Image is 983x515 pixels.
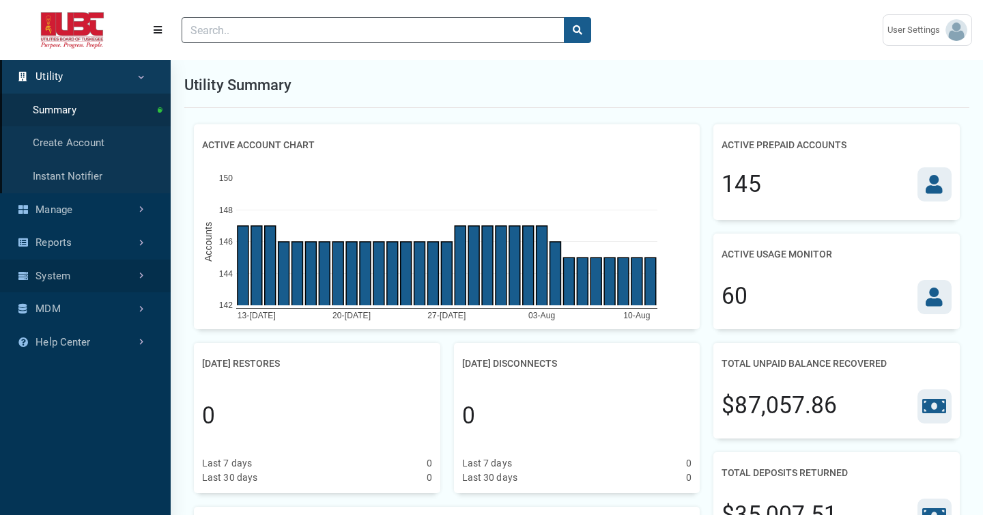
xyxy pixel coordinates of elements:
[145,18,171,42] button: Menu
[184,74,292,96] h1: Utility Summary
[722,351,887,376] h2: Total Unpaid Balance Recovered
[202,399,215,433] div: 0
[564,17,591,43] button: search
[427,471,432,485] div: 0
[686,471,692,485] div: 0
[462,456,512,471] div: Last 7 days
[462,351,557,376] h2: [DATE] Disconnects
[427,456,432,471] div: 0
[722,133,846,158] h2: Active Prepaid Accounts
[722,460,848,486] h2: Total Deposits Returned
[462,471,517,485] div: Last 30 days
[722,167,760,201] div: 145
[202,456,252,471] div: Last 7 days
[722,242,832,267] h2: Active Usage Monitor
[11,12,134,48] img: ALTSK Logo
[202,133,315,158] h2: Active Account Chart
[202,351,280,376] h2: [DATE] Restores
[887,23,945,37] span: User Settings
[182,17,565,43] input: Search
[883,14,972,46] a: User Settings
[202,471,257,485] div: Last 30 days
[462,399,475,433] div: 0
[722,279,747,314] div: 60
[722,389,837,423] div: $87,057.86
[686,456,692,471] div: 0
